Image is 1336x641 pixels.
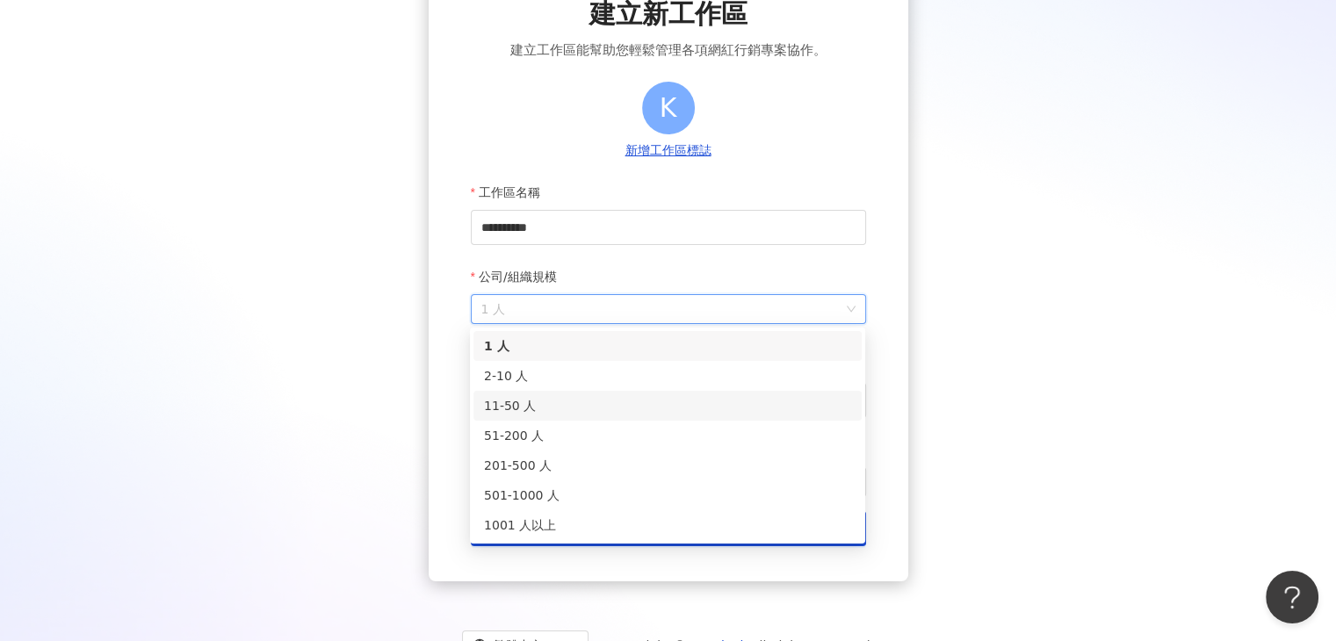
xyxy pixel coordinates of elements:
[473,480,862,510] div: 501-1000 人
[510,40,827,61] span: 建立工作區能幫助您輕鬆管理各項網紅行銷專案協作。
[660,87,677,128] span: K
[471,175,553,210] label: 工作區名稱
[471,210,866,245] input: 工作區名稱
[473,510,862,540] div: 1001 人以上
[484,396,851,415] div: 11-50 人
[484,336,851,356] div: 1 人
[484,486,851,505] div: 501-1000 人
[471,259,570,294] label: 公司/組織規模
[1266,571,1318,623] iframe: Help Scout Beacon - Open
[484,366,851,385] div: 2-10 人
[620,141,717,161] button: 新增工作區標誌
[484,456,851,475] div: 201-500 人
[473,450,862,480] div: 201-500 人
[484,515,851,535] div: 1001 人以上
[473,361,862,391] div: 2-10 人
[484,426,851,445] div: 51-200 人
[473,391,862,421] div: 11-50 人
[481,295,856,323] span: 1 人
[473,421,862,450] div: 51-200 人
[473,331,862,361] div: 1 人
